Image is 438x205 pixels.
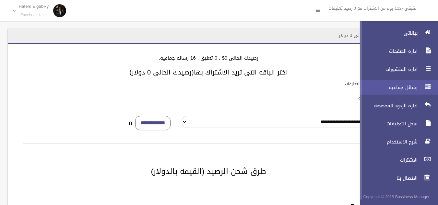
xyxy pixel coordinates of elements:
span: بياناتى [355,30,420,36]
label: باقات الرسائل الجماعيه [358,95,396,102]
small: Facebook User [19,13,49,17]
a: سجل التعليقات [355,117,438,131]
span: Copyright © 2015 [363,193,394,200]
span: شرح الاستخدام [355,139,420,145]
a: رسائل جماعيه [355,80,438,95]
label: باقات الرد الالى على التعليقات [345,80,396,87]
a: شرح الاستخدام [355,135,438,149]
a: اداره الردود المخصصه [355,98,438,113]
a: الاشتراك [355,153,438,167]
span: اداره الصفحات [355,48,420,54]
a: اداره المنشورات [355,62,438,76]
span: الاتصال بنا [355,175,420,181]
h3: اختر الباقه التى تريد الاشتراك بها(رصيدك الحالى 0 دولار) [16,69,402,76]
span: اداره الردود المخصصه [355,102,420,109]
h2: طرق شحن الرصيد (القيمه بالدولار) [16,167,402,176]
span: سجل التعليقات [355,120,420,127]
a: الاتصال بنا [355,171,438,185]
span: رسائل جماعيه [355,84,420,91]
a: بياناتى [355,26,438,40]
span: اداره المنشورات [355,66,420,73]
header: الاشتراك - رصيدك الحالى 0 دولار [331,29,409,42]
a: اداره الصفحات [355,44,438,58]
h4: رصيدك الحالى 0$ , 0 تعليق , 16 رساله جماعيه. [16,55,402,61]
span: الاشتراك [355,157,420,163]
strong: Bussiness Manager [395,193,430,200]
p: Hatem ElgabRy [19,4,49,9]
